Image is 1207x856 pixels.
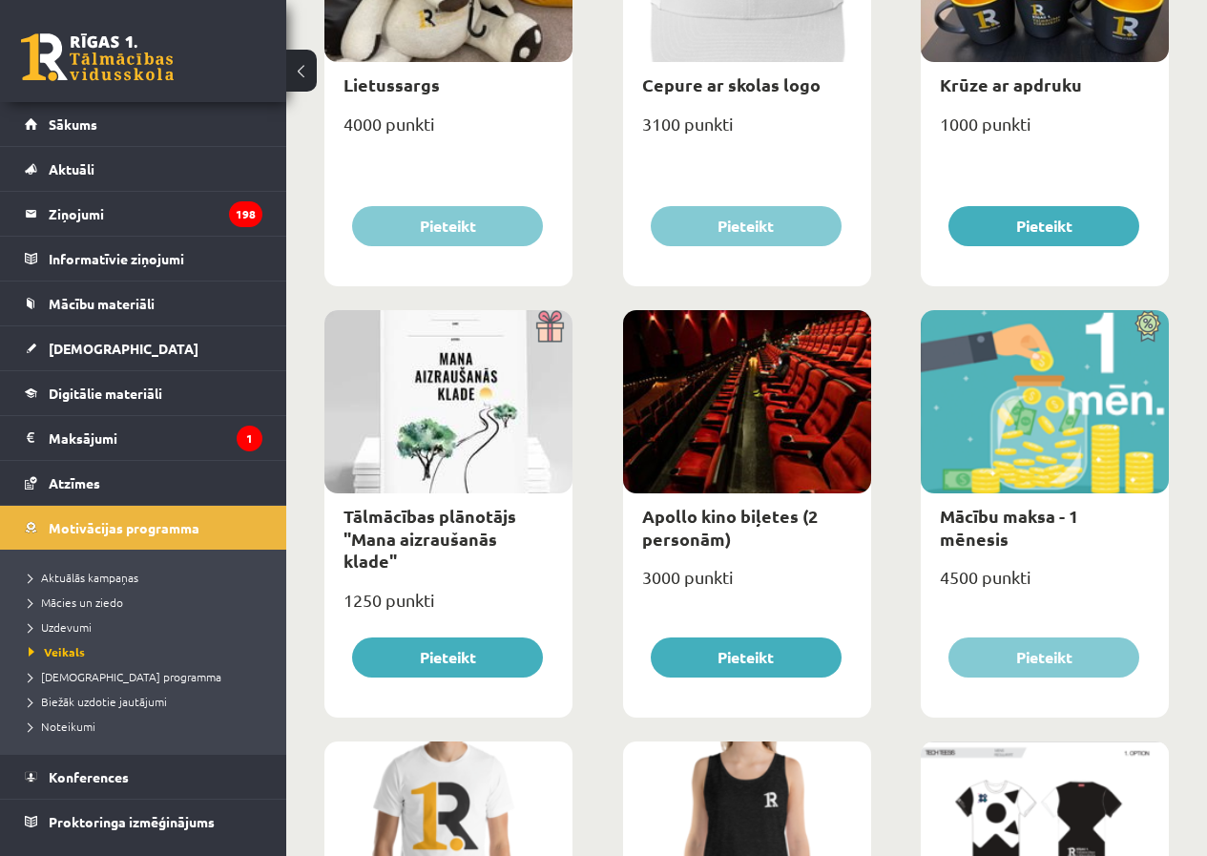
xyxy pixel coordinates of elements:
[25,755,262,799] a: Konferences
[25,102,262,146] a: Sākums
[352,206,543,246] button: Pieteikt
[25,371,262,415] a: Digitālie materiāli
[229,201,262,227] i: 198
[948,637,1139,678] button: Pieteikt
[651,206,842,246] button: Pieteikt
[25,192,262,236] a: Ziņojumi198
[29,694,167,709] span: Biežāk uzdotie jautājumi
[49,813,215,830] span: Proktoringa izmēģinājums
[237,426,262,451] i: 1
[25,147,262,191] a: Aktuāli
[49,416,262,460] legend: Maksājumi
[29,718,267,735] a: Noteikumi
[940,505,1078,549] a: Mācību maksa - 1 mēnesis
[29,668,267,685] a: [DEMOGRAPHIC_DATA] programma
[921,561,1169,609] div: 4500 punkti
[29,619,92,635] span: Uzdevumi
[25,506,262,550] a: Motivācijas programma
[623,108,871,156] div: 3100 punkti
[642,505,818,549] a: Apollo kino biļetes (2 personām)
[25,416,262,460] a: Maksājumi1
[324,584,572,632] div: 1250 punkti
[29,618,267,636] a: Uzdevumi
[642,73,821,95] a: Cepure ar skolas logo
[29,693,267,710] a: Biežāk uzdotie jautājumi
[21,33,174,81] a: Rīgas 1. Tālmācības vidusskola
[352,637,543,678] button: Pieteikt
[49,340,198,357] span: [DEMOGRAPHIC_DATA]
[343,505,516,572] a: Tālmācības plānotājs "Mana aizraušanās klade"
[343,73,440,95] a: Lietussargs
[948,206,1139,246] button: Pieteikt
[49,160,94,177] span: Aktuāli
[29,669,221,684] span: [DEMOGRAPHIC_DATA] programma
[25,800,262,844] a: Proktoringa izmēģinājums
[324,108,572,156] div: 4000 punkti
[1126,310,1169,343] img: Atlaide
[29,570,138,585] span: Aktuālās kampaņas
[940,73,1082,95] a: Krūze ar apdruku
[49,519,199,536] span: Motivācijas programma
[49,237,262,281] legend: Informatīvie ziņojumi
[49,115,97,133] span: Sākums
[49,385,162,402] span: Digitālie materiāli
[29,644,85,659] span: Veikals
[25,461,262,505] a: Atzīmes
[25,282,262,325] a: Mācību materiāli
[25,237,262,281] a: Informatīvie ziņojumi
[651,637,842,678] button: Pieteikt
[49,295,155,312] span: Mācību materiāli
[49,192,262,236] legend: Ziņojumi
[29,569,267,586] a: Aktuālās kampaņas
[29,643,267,660] a: Veikals
[25,326,262,370] a: [DEMOGRAPHIC_DATA]
[623,561,871,609] div: 3000 punkti
[530,310,572,343] img: Dāvana ar pārsteigumu
[49,768,129,785] span: Konferences
[29,595,123,610] span: Mācies un ziedo
[29,719,95,734] span: Noteikumi
[29,594,267,611] a: Mācies un ziedo
[921,108,1169,156] div: 1000 punkti
[49,474,100,491] span: Atzīmes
